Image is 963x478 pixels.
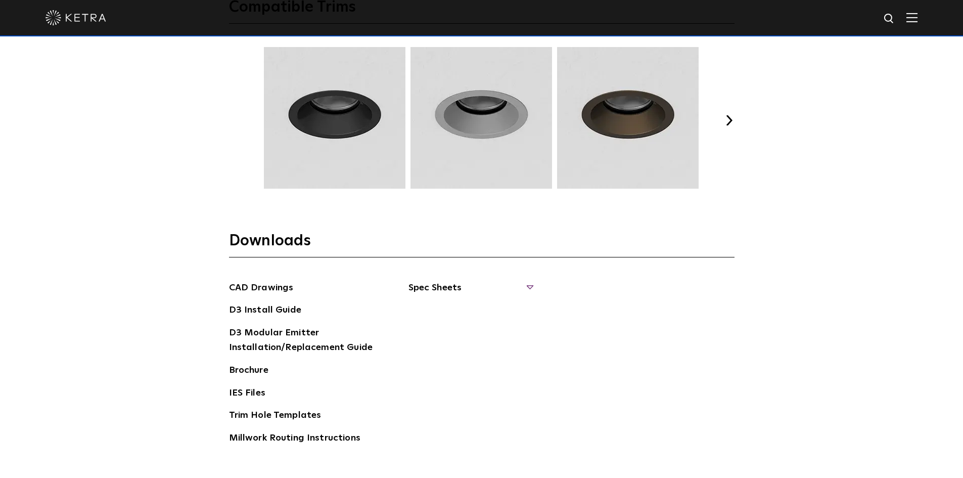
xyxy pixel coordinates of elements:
a: CAD Drawings [229,281,294,297]
a: IES Files [229,386,265,402]
a: D3 Modular Emitter Installation/Replacement Guide [229,326,381,357]
span: Spec Sheets [408,281,532,303]
h3: Downloads [229,231,735,257]
img: Hamburger%20Nav.svg [906,13,918,22]
img: TRM004.webp [556,47,700,189]
img: TRM003.webp [409,47,554,189]
a: D3 Install Guide [229,303,301,319]
a: Millwork Routing Instructions [229,431,360,447]
img: TRM002.webp [262,47,407,189]
img: search icon [883,13,896,25]
img: ketra-logo-2019-white [45,10,106,25]
button: Next [724,115,735,125]
a: Brochure [229,363,268,379]
a: Trim Hole Templates [229,408,322,424]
